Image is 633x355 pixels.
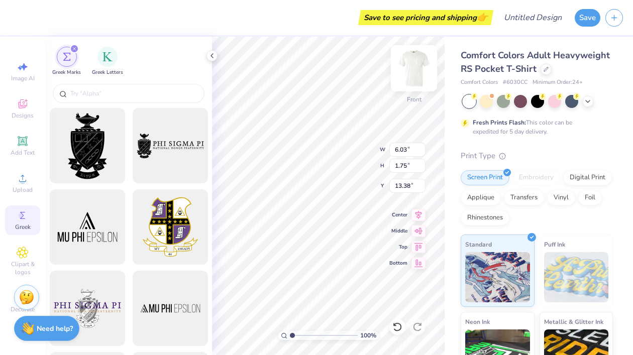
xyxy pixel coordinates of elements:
[575,9,600,27] button: Save
[533,78,583,87] span: Minimum Order: 24 +
[504,190,544,205] div: Transfers
[461,170,509,185] div: Screen Print
[394,48,434,88] img: Front
[461,210,509,225] div: Rhinestones
[547,190,575,205] div: Vinyl
[465,239,492,250] span: Standard
[12,111,34,120] span: Designs
[461,150,613,162] div: Print Type
[578,190,602,205] div: Foil
[389,244,407,251] span: Top
[477,11,488,23] span: 👉
[473,118,596,136] div: This color can be expedited for 5 day delivery.
[15,223,31,231] span: Greek
[544,252,609,302] img: Puff Ink
[63,53,71,61] img: Greek Marks Image
[512,170,560,185] div: Embroidery
[92,47,123,76] div: filter for Greek Letters
[389,211,407,218] span: Center
[92,47,123,76] button: filter button
[360,331,376,340] span: 100 %
[11,149,35,157] span: Add Text
[69,88,198,98] input: Try "Alpha"
[11,305,35,313] span: Decorate
[11,74,35,82] span: Image AI
[465,316,490,327] span: Neon Ink
[13,186,33,194] span: Upload
[473,119,526,127] strong: Fresh Prints Flash:
[52,47,81,76] button: filter button
[37,324,73,333] strong: Need help?
[52,47,81,76] div: filter for Greek Marks
[496,8,570,28] input: Untitled Design
[461,78,498,87] span: Comfort Colors
[461,190,501,205] div: Applique
[52,69,81,76] span: Greek Marks
[407,95,421,104] div: Front
[544,239,565,250] span: Puff Ink
[465,252,530,302] img: Standard
[503,78,527,87] span: # 6030CC
[5,260,40,276] span: Clipart & logos
[92,69,123,76] span: Greek Letters
[563,170,612,185] div: Digital Print
[102,52,113,62] img: Greek Letters Image
[461,49,610,75] span: Comfort Colors Adult Heavyweight RS Pocket T-Shirt
[389,227,407,234] span: Middle
[389,260,407,267] span: Bottom
[361,10,491,25] div: Save to see pricing and shipping
[544,316,603,327] span: Metallic & Glitter Ink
